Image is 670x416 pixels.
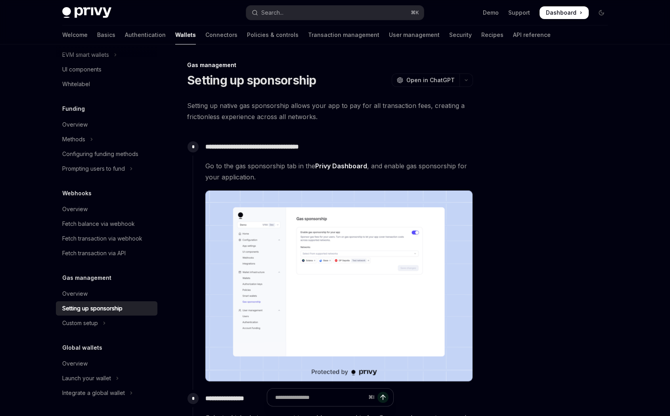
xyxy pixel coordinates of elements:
input: Ask a question... [275,389,365,406]
a: UI components [56,62,157,77]
a: Welcome [62,25,88,44]
img: images/gas-sponsorship.png [205,191,473,382]
div: Prompting users to fund [62,164,125,173]
div: Overview [62,289,88,299]
span: Open in ChatGPT [406,76,455,84]
div: Integrate a global wallet [62,388,125,398]
h5: Global wallets [62,343,102,352]
a: Overview [56,202,157,216]
button: Send message [377,392,389,403]
a: Fetch transaction via API [56,246,157,260]
a: Authentication [125,25,166,44]
h5: Webhooks [62,189,92,198]
a: Privy Dashboard [315,162,367,170]
button: Toggle Launch your wallet section [56,371,157,385]
a: Dashboard [540,6,589,19]
span: Dashboard [546,9,576,17]
a: Setting up sponsorship [56,301,157,316]
div: Whitelabel [62,79,90,89]
div: Overview [62,120,88,129]
div: UI components [62,65,101,74]
a: Support [508,9,530,17]
div: Overview [62,204,88,214]
a: User management [389,25,440,44]
button: Open search [246,6,424,20]
div: Gas management [187,61,473,69]
h1: Setting up sponsorship [187,73,316,87]
a: Fetch transaction via webhook [56,231,157,246]
a: Connectors [205,25,237,44]
div: Fetch balance via webhook [62,219,135,229]
button: Toggle Custom setup section [56,316,157,330]
div: Custom setup [62,318,98,328]
a: API reference [513,25,551,44]
a: Security [449,25,472,44]
a: Configuring funding methods [56,147,157,161]
div: Setting up sponsorship [62,304,123,313]
button: Toggle Integrate a global wallet section [56,386,157,400]
a: Overview [56,117,157,132]
div: Fetch transaction via webhook [62,234,142,243]
a: Fetch balance via webhook [56,217,157,231]
a: Policies & controls [247,25,299,44]
h5: Funding [62,104,85,114]
a: Overview [56,356,157,371]
span: Setting up native gas sponsorship allows your app to pay for all transaction fees, creating a fri... [187,100,473,122]
a: Basics [97,25,115,44]
a: Wallets [175,25,196,44]
div: Search... [261,8,283,17]
a: Transaction management [308,25,379,44]
div: Overview [62,359,88,368]
div: Launch your wallet [62,374,111,383]
span: Go to the gas sponsorship tab in the , and enable gas sponsorship for your application. [205,160,473,183]
a: Whitelabel [56,77,157,91]
button: Open in ChatGPT [392,73,459,87]
a: Overview [56,287,157,301]
button: Toggle Prompting users to fund section [56,162,157,176]
a: Recipes [481,25,503,44]
button: Toggle dark mode [595,6,608,19]
span: ⌘ K [411,10,419,16]
a: Demo [483,9,499,17]
h5: Gas management [62,273,111,283]
img: dark logo [62,7,111,18]
button: Toggle Methods section [56,132,157,146]
div: Methods [62,135,85,144]
div: Configuring funding methods [62,149,138,159]
div: Fetch transaction via API [62,248,126,258]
